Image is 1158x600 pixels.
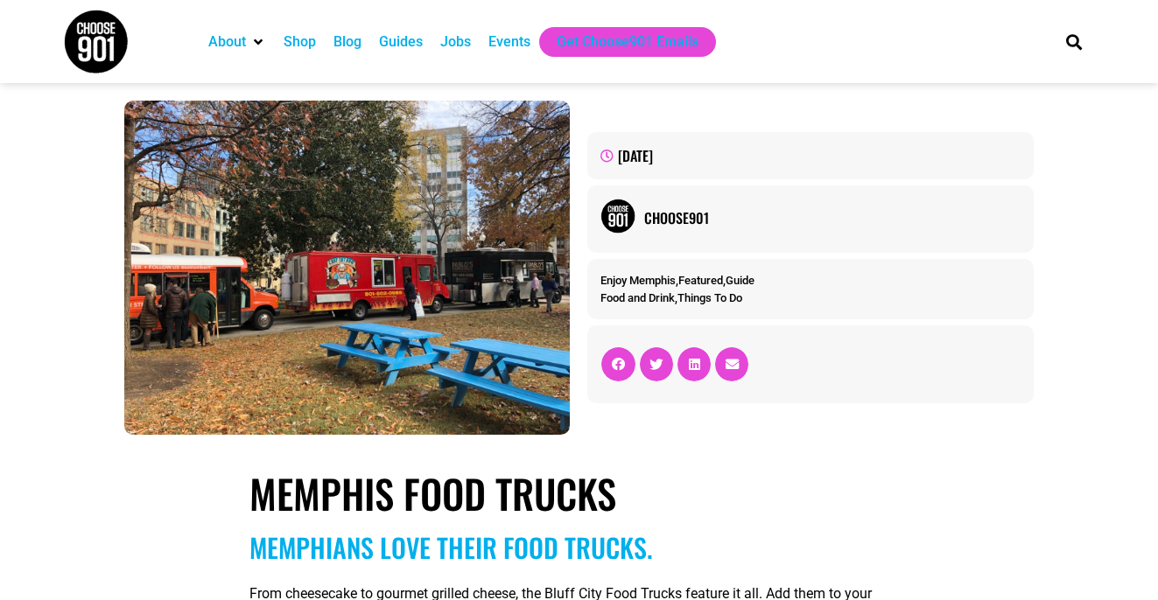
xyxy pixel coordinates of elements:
[488,31,530,52] a: Events
[715,347,748,380] div: Share on email
[618,145,653,166] time: [DATE]
[600,291,742,304] span: ,
[1059,27,1088,56] div: Search
[440,31,471,52] a: Jobs
[200,27,275,57] div: About
[644,207,1020,228] a: Choose901
[600,274,676,287] a: Enjoy Memphis
[249,470,909,517] h1: Memphis Food Trucks
[640,347,673,380] div: Share on twitter
[677,347,711,380] div: Share on linkedin
[601,347,635,380] div: Share on facebook
[600,291,675,304] a: Food and Drink
[200,27,1036,57] nav: Main nav
[333,31,361,52] a: Blog
[678,274,723,287] a: Featured
[124,101,570,435] img: Food Trucks in Court Square Downtown Memphis
[600,274,754,287] span: , ,
[249,532,909,563] h2: Memphians love Their food trucks.
[208,31,246,52] a: About
[677,291,742,304] a: Things To Do
[557,31,698,52] a: Get Choose901 Emails
[284,31,316,52] a: Shop
[726,274,754,287] a: Guide
[379,31,423,52] a: Guides
[600,199,635,234] img: Picture of Choose901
